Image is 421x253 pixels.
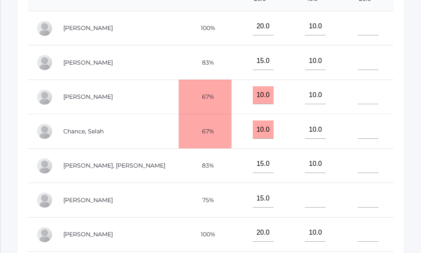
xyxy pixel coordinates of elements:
a: [PERSON_NAME] [63,59,113,66]
a: [PERSON_NAME], [PERSON_NAME] [63,162,165,169]
div: Presley Davenport [36,158,53,174]
td: 67% [179,80,232,114]
div: Selah Chance [36,123,53,140]
div: Eva Carr [36,89,53,105]
a: [PERSON_NAME] [63,93,113,100]
a: [PERSON_NAME] [63,24,113,32]
div: Josey Baker [36,20,53,37]
td: 100% [179,11,232,45]
td: 100% [179,217,232,252]
td: 83% [179,148,232,183]
a: Chance, Selah [63,128,104,135]
td: 75% [179,183,232,218]
div: Levi Erner [36,192,53,208]
td: 83% [179,45,232,80]
a: [PERSON_NAME] [63,230,113,238]
div: Gabby Brozek [36,54,53,71]
td: 67% [179,114,232,149]
a: [PERSON_NAME] [63,196,113,204]
div: Chase Farnes [36,226,53,243]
